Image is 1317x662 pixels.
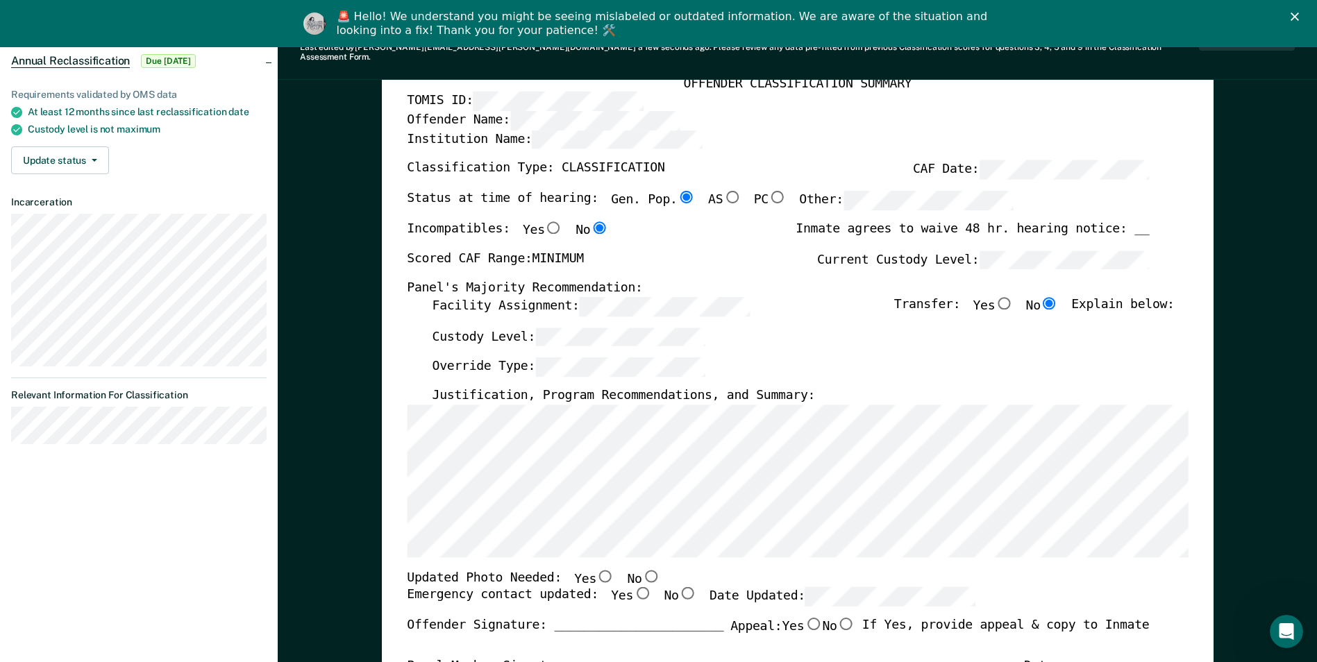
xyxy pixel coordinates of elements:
div: Incompatibles: [407,221,608,250]
input: Gen. Pop. [677,191,695,203]
div: At least 12 months since last reclassification [28,106,267,118]
label: No [822,618,855,636]
label: Other: [799,191,1014,210]
label: Yes [782,618,822,636]
img: Profile image for Kim [303,12,326,35]
div: Inmate agrees to waive 48 hr. hearing notice: __ [796,221,1149,250]
input: TOMIS ID: [473,92,643,111]
label: Appeal: [730,618,855,647]
label: Yes [611,587,651,606]
input: Yes [596,569,614,582]
input: Yes [804,618,822,630]
div: Transfer: Explain below: [894,296,1175,327]
input: Yes [633,587,651,600]
input: No [837,618,855,630]
input: Institution Name: [532,130,702,149]
label: Classification Type: CLASSIFICATION [407,160,664,180]
label: Current Custody Level: [817,250,1149,269]
input: No [641,569,660,582]
dt: Incarceration [11,196,267,208]
label: No [627,569,660,587]
label: Justification, Program Recommendations, and Summary: [432,388,815,405]
label: Facility Assignment: [432,296,749,316]
label: Yes [973,296,1013,316]
input: Override Type: [535,357,705,377]
label: Yes [523,221,563,239]
input: Date Updated: [805,587,975,606]
span: a few seconds ago [638,42,710,52]
input: Custody Level: [535,327,705,346]
div: Last edited by [PERSON_NAME][EMAIL_ADDRESS][PERSON_NAME][DOMAIN_NAME] . Please review any data pr... [300,42,1199,62]
button: Update status [11,146,109,174]
label: Scored CAF Range: MINIMUM [407,250,584,269]
input: No [590,221,608,233]
label: AS [708,191,741,210]
input: CAF Date: [979,160,1149,180]
div: Emergency contact updated: [407,587,975,618]
iframe: Intercom live chat [1270,615,1303,648]
div: 🚨 Hello! We understand you might be seeing mislabeled or outdated information. We are aware of th... [337,10,992,37]
input: AS [723,191,741,203]
input: Current Custody Level: [979,250,1149,269]
span: maximum [117,124,160,135]
div: Updated Photo Needed: [407,569,660,587]
label: Gen. Pop. [611,191,696,210]
label: Date Updated: [710,587,975,606]
input: Yes [544,221,562,233]
input: Yes [995,296,1013,309]
div: Close [1291,12,1305,21]
label: No [576,221,608,239]
span: date [228,106,249,117]
span: Annual Reclassification [11,54,130,68]
div: OFFENDER CLASSIFICATION SUMMARY [407,75,1188,92]
input: Offender Name: [510,111,680,130]
input: Facility Assignment: [579,296,749,316]
input: Other: [844,191,1014,210]
label: CAF Date: [913,160,1149,180]
input: No [1041,296,1059,309]
div: Panel's Majority Recommendation: [407,280,1149,297]
label: No [664,587,696,606]
span: Due [DATE] [141,54,196,68]
label: Override Type: [432,357,705,377]
label: Custody Level: [432,327,705,346]
label: Yes [574,569,614,587]
label: Offender Name: [407,111,680,130]
div: Custody level is not [28,124,267,135]
label: Institution Name: [407,130,702,149]
label: No [1025,296,1058,316]
input: No [678,587,696,600]
div: Status at time of hearing: [407,191,1014,221]
div: Requirements validated by OMS data [11,89,267,101]
dt: Relevant Information For Classification [11,389,267,401]
label: PC [753,191,786,210]
label: TOMIS ID: [407,92,643,111]
div: Offender Signature: _______________________ If Yes, provide appeal & copy to Inmate [407,618,1149,658]
input: PC [769,191,787,203]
